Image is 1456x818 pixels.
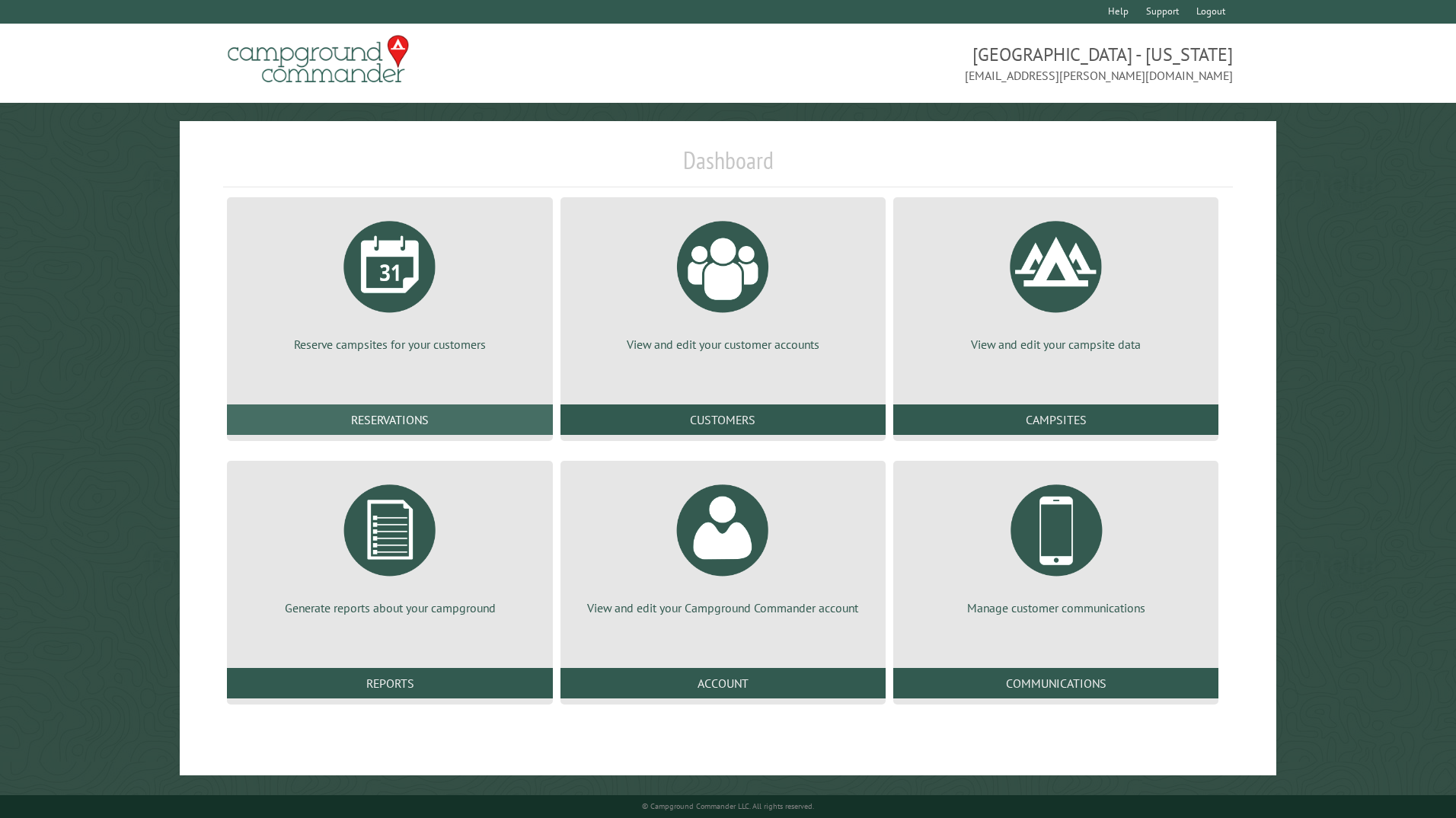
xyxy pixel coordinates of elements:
p: Reserve campsites for your customers [245,336,534,353]
a: View and edit your campsite data [912,209,1200,353]
p: View and edit your campsite data [912,336,1200,353]
p: Generate reports about your campground [245,599,534,616]
a: Communications [893,668,1218,698]
img: Campground Commander [223,30,413,89]
p: View and edit your Campground Commander account [579,599,867,616]
a: Manage customer communications [912,473,1200,616]
a: View and edit your Campground Commander account [579,473,867,616]
a: Account [560,668,886,698]
p: Manage customer communications [912,599,1200,616]
a: Generate reports about your campground [245,473,534,616]
a: Customers [560,404,886,435]
a: Reservations [227,404,552,435]
h1: Dashboard [223,145,1232,187]
a: Reserve campsites for your customers [245,209,534,353]
a: View and edit your customer accounts [579,209,867,353]
a: Reports [227,668,552,698]
small: © Campground Commander LLC. All rights reserved. [642,801,814,811]
p: View and edit your customer accounts [579,336,867,353]
span: [GEOGRAPHIC_DATA] - [US_STATE] [EMAIL_ADDRESS][PERSON_NAME][DOMAIN_NAME] [728,42,1233,85]
a: Campsites [893,404,1218,435]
